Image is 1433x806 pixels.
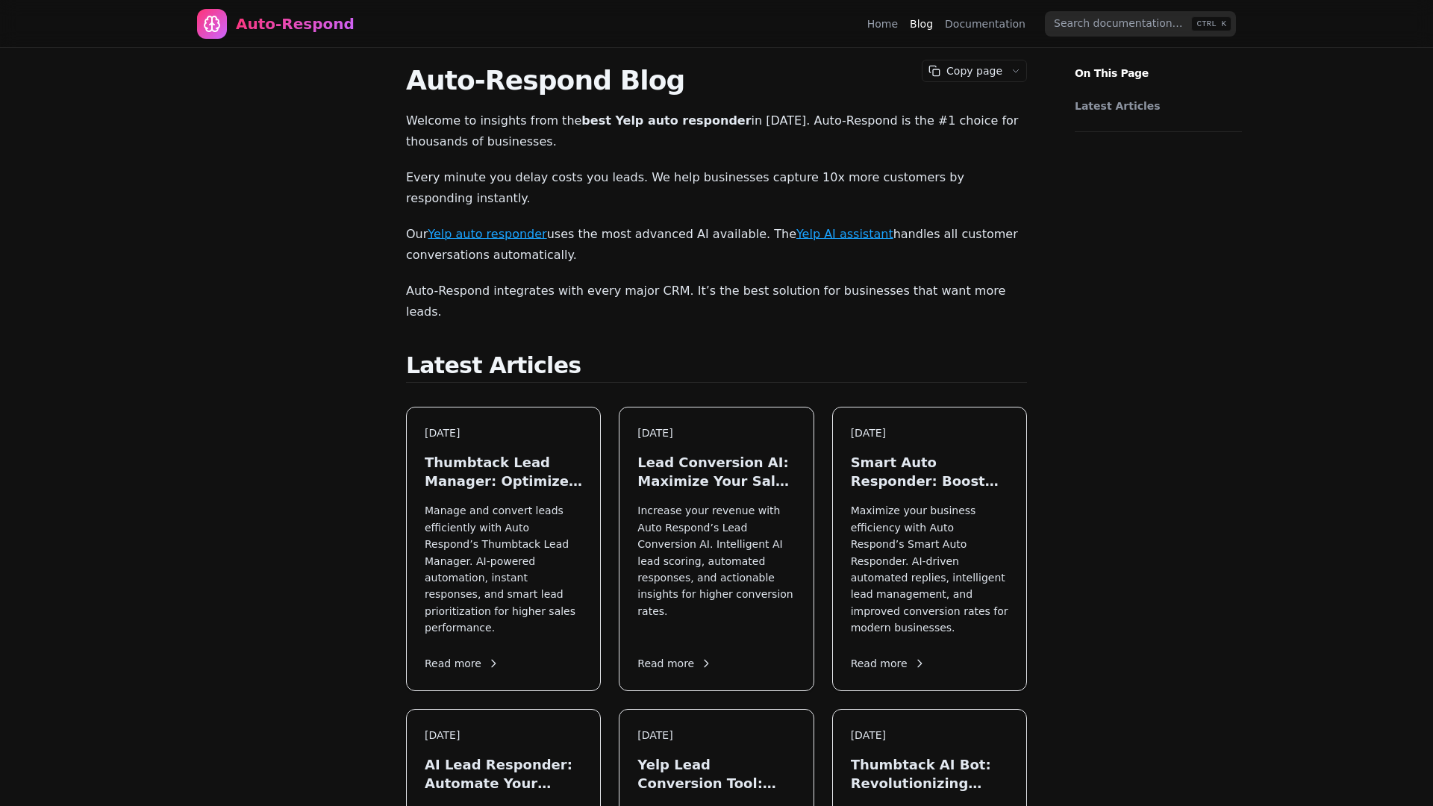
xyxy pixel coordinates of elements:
[910,16,933,31] a: Blog
[425,755,582,793] h3: AI Lead Responder: Automate Your Sales in [DATE]
[428,227,546,241] a: Yelp auto responder
[406,281,1027,322] p: Auto-Respond integrates with every major CRM. It’s the best solution for businesses that want mor...
[922,60,1005,81] button: Copy page
[197,9,355,39] a: Home page
[425,728,582,743] div: [DATE]
[832,407,1027,691] a: [DATE]Smart Auto Responder: Boost Your Lead Engagement in [DATE]Maximize your business efficiency...
[581,113,751,128] strong: best Yelp auto responder
[637,453,795,490] h3: Lead Conversion AI: Maximize Your Sales in [DATE]
[637,755,795,793] h3: Yelp Lead Conversion Tool: Maximize Local Leads in [DATE]
[851,502,1008,636] p: Maximize your business efficiency with Auto Respond’s Smart Auto Responder. AI-driven automated r...
[406,66,1027,96] h1: Auto-Respond Blog
[637,502,795,636] p: Increase your revenue with Auto Respond’s Lead Conversion AI. Intelligent AI lead scoring, automa...
[851,728,1008,743] div: [DATE]
[867,16,898,31] a: Home
[406,352,1027,383] h2: Latest Articles
[406,167,1027,209] p: Every minute you delay costs you leads. We help businesses capture 10x more customers by respondi...
[851,453,1008,490] h3: Smart Auto Responder: Boost Your Lead Engagement in [DATE]
[637,728,795,743] div: [DATE]
[1063,48,1254,81] p: On This Page
[851,425,1008,441] div: [DATE]
[406,224,1027,266] p: Our uses the most advanced AI available. The handles all customer conversations automatically.
[1075,99,1234,113] a: Latest Articles
[406,407,601,691] a: [DATE]Thumbtack Lead Manager: Optimize Your Leads in [DATE]Manage and convert leads efficiently w...
[406,110,1027,152] p: Welcome to insights from the in [DATE]. Auto-Respond is the #1 choice for thousands of businesses.
[851,656,925,672] span: Read more
[425,502,582,636] p: Manage and convert leads efficiently with Auto Respond’s Thumbtack Lead Manager. AI-powered autom...
[619,407,814,691] a: [DATE]Lead Conversion AI: Maximize Your Sales in [DATE]Increase your revenue with Auto Respond’s ...
[637,656,712,672] span: Read more
[425,425,582,441] div: [DATE]
[796,227,893,241] a: Yelp AI assistant
[1045,11,1236,37] input: Search documentation…
[637,425,795,441] div: [DATE]
[851,755,1008,793] h3: Thumbtack AI Bot: Revolutionizing Lead Generation
[945,16,1025,31] a: Documentation
[425,656,499,672] span: Read more
[236,13,355,34] div: Auto-Respond
[425,453,582,490] h3: Thumbtack Lead Manager: Optimize Your Leads in [DATE]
